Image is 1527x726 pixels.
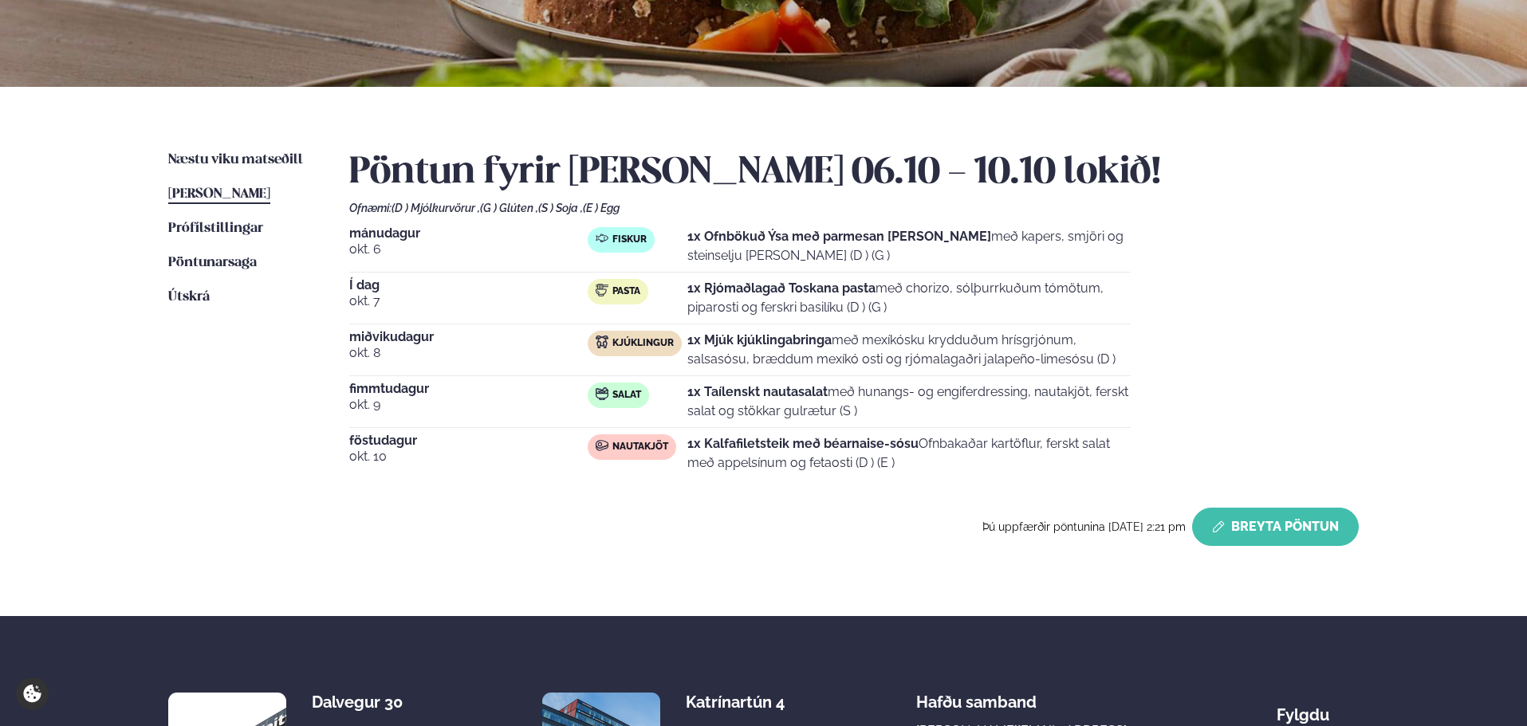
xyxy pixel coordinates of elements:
strong: 1x Taílenskt nautasalat [687,384,828,399]
span: okt. 10 [349,447,588,466]
span: Kjúklingur [612,337,674,350]
p: með mexíkósku krydduðum hrísgrjónum, salsasósu, bræddum mexíkó osti og rjómalagaðri jalapeño-lime... [687,331,1131,369]
div: Ofnæmi: [349,202,1359,214]
img: pasta.svg [596,284,608,296]
a: Næstu viku matseðill [168,151,303,170]
p: með kapers, smjöri og steinselju [PERSON_NAME] (D ) (G ) [687,227,1131,265]
span: okt. 6 [349,240,588,259]
p: með chorizo, sólþurrkuðum tómötum, piparosti og ferskri basilíku (D ) (G ) [687,279,1131,317]
img: fish.svg [596,232,608,245]
strong: 1x Ofnbökuð Ýsa með parmesan [PERSON_NAME] [687,229,991,244]
span: (G ) Glúten , [480,202,538,214]
a: Útskrá [168,288,210,307]
span: miðvikudagur [349,331,588,343]
span: Þú uppfærðir pöntunina [DATE] 2:21 pm [982,520,1186,533]
span: Hafðu samband [916,680,1037,712]
span: mánudagur [349,227,588,240]
a: Cookie settings [16,677,49,710]
span: okt. 8 [349,343,588,363]
span: okt. 9 [349,395,588,414]
div: Katrínartún 4 [686,693,813,712]
img: salad.svg [596,387,608,400]
strong: 1x Mjúk kjúklingabringa [687,332,832,347]
span: (E ) Egg [583,202,620,214]
span: Fiskur [612,233,647,246]
span: föstudagur [349,434,588,447]
p: með hunangs- og engiferdressing, nautakjöt, ferskt salat og stökkar gulrætur (S ) [687,383,1131,421]
h2: Pöntun fyrir [PERSON_NAME] 06.10 - 10.10 lokið! [349,151,1359,195]
div: Dalvegur 30 [312,693,439,712]
p: Ofnbakaðar kartöflur, ferskt salat með appelsínum og fetaosti (D ) (E ) [687,434,1131,473]
a: Pöntunarsaga [168,253,257,273]
span: Útskrá [168,290,210,304]
span: fimmtudagur [349,383,588,395]
strong: 1x Kalfafiletsteik með béarnaise-sósu [687,436,919,451]
span: Salat [612,389,641,402]
span: Pasta [612,285,640,298]
span: okt. 7 [349,292,588,311]
button: Breyta Pöntun [1192,508,1359,546]
span: (D ) Mjólkurvörur , [392,202,480,214]
a: [PERSON_NAME] [168,185,270,204]
strong: 1x Rjómaðlagað Toskana pasta [687,281,876,296]
img: chicken.svg [596,336,608,348]
span: Næstu viku matseðill [168,153,303,167]
span: Prófílstillingar [168,222,263,235]
span: Nautakjöt [612,441,668,453]
a: Prófílstillingar [168,219,263,238]
span: Pöntunarsaga [168,256,257,269]
img: beef.svg [596,439,608,452]
span: Í dag [349,279,588,292]
span: [PERSON_NAME] [168,187,270,201]
span: (S ) Soja , [538,202,583,214]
